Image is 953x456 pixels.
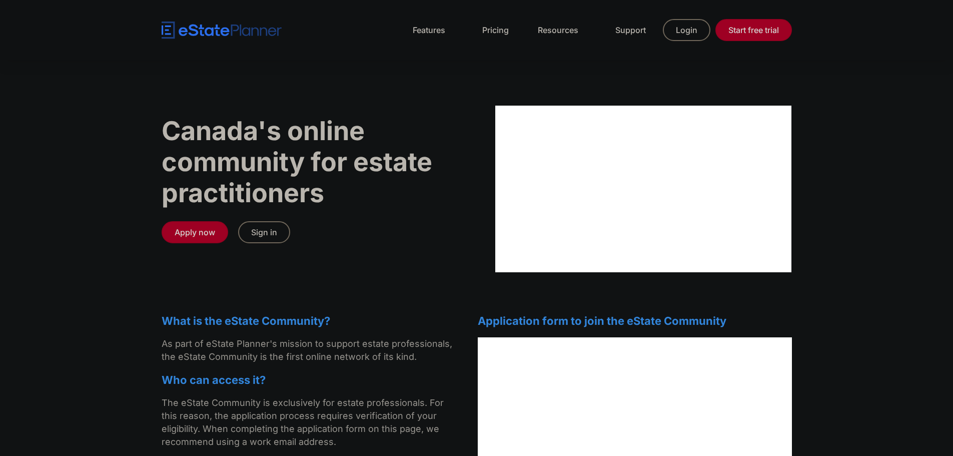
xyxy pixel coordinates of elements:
[715,19,792,41] a: Start free trial
[162,373,458,386] h2: Who can access it?
[162,314,458,327] h2: What is the eState Community?
[162,337,458,363] p: As part of eState Planner's mission to support estate professionals, the eState Community is the ...
[162,22,282,39] a: home
[478,314,792,327] h2: Application form to join the eState Community
[526,20,598,40] a: Resources
[401,20,465,40] a: Features
[238,221,290,243] a: Sign in
[162,221,228,243] a: Apply now
[663,19,710,41] a: Login
[470,20,521,40] a: Pricing
[162,115,432,209] strong: Canada's online community for estate practitioners
[603,20,658,40] a: Support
